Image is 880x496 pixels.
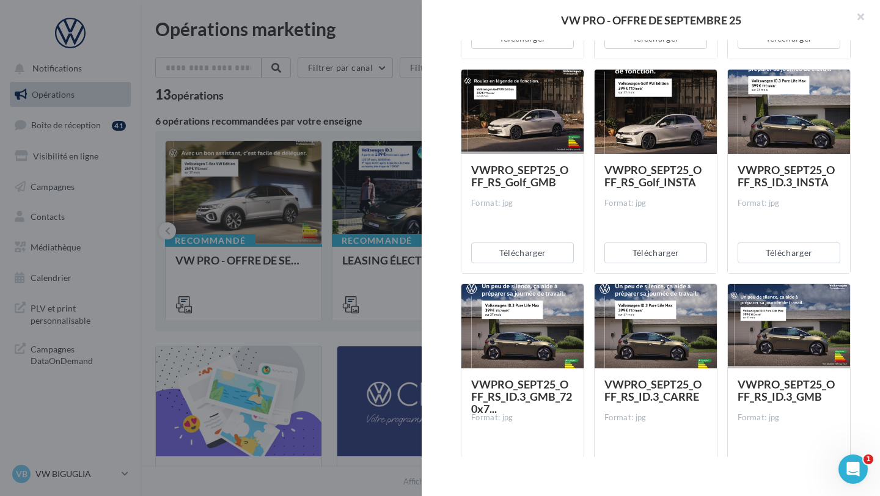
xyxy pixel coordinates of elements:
[604,377,702,403] span: VWPRO_SEPT25_OFF_RS_ID.3_CARRE
[838,454,868,484] iframe: Intercom live chat
[738,412,840,423] div: Format: jpg
[604,198,707,209] div: Format: jpg
[471,412,574,423] div: Format: jpg
[471,377,572,415] span: VWPRO_SEPT25_OFF_RS_ID.3_GMB_720x7...
[471,198,574,209] div: Format: jpg
[864,454,873,464] span: 1
[738,163,835,189] span: VWPRO_SEPT25_OFF_RS_ID.3_INSTA
[738,198,840,209] div: Format: jpg
[471,243,574,263] button: Télécharger
[604,243,707,263] button: Télécharger
[738,377,835,403] span: VWPRO_SEPT25_OFF_RS_ID.3_GMB
[441,15,860,26] div: VW PRO - OFFRE DE SEPTEMBRE 25
[471,163,568,189] span: VWPRO_SEPT25_OFF_RS_Golf_GMB
[738,243,840,263] button: Télécharger
[604,412,707,423] div: Format: jpg
[604,163,702,189] span: VWPRO_SEPT25_OFF_RS_Golf_INSTA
